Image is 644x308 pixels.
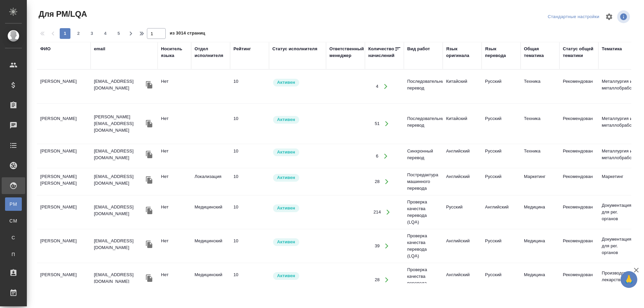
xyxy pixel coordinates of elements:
[617,10,631,23] span: Посмотреть информацию
[404,263,443,297] td: Проверка качества перевода (LQA)
[601,9,617,25] span: Настроить таблицу
[404,229,443,263] td: Проверка качества перевода (LQA)
[521,268,559,292] td: Медицина
[404,195,443,229] td: Проверка качества перевода (LQA)
[598,112,637,135] td: Металлургия и металлобработка
[277,79,295,86] p: Активен
[272,238,323,247] div: Рядовой исполнитель: назначай с учетом рейтинга
[161,46,188,59] div: Носитель языка
[100,30,111,37] span: 4
[559,200,598,224] td: Рекомендован
[100,28,111,39] button: 4
[8,218,18,224] span: CM
[485,46,517,59] div: Язык перевода
[443,234,482,258] td: Английский
[381,205,395,219] button: Открыть работы
[37,234,91,258] td: [PERSON_NAME]
[272,115,323,124] div: Рядовой исполнитель: назначай с учетом рейтинга
[73,28,84,39] button: 2
[524,46,556,59] div: Общая тематика
[191,200,230,224] td: Медицинский
[5,248,22,261] a: П
[8,251,18,258] span: П
[375,243,380,249] div: 39
[375,178,380,185] div: 28
[598,170,637,193] td: Маркетинг
[144,205,154,215] button: Скопировать
[407,46,430,52] div: Вид работ
[37,112,91,135] td: [PERSON_NAME]
[37,268,91,292] td: [PERSON_NAME]
[158,144,191,168] td: Нет
[404,75,443,98] td: Последовательный перевод
[277,239,295,245] p: Активен
[375,120,380,127] div: 51
[144,80,154,90] button: Скопировать
[158,170,191,193] td: Нет
[404,112,443,135] td: Последовательный перевод
[482,170,521,193] td: Русский
[521,144,559,168] td: Техника
[5,197,22,211] a: PM
[272,78,323,87] div: Рядовой исполнитель: назначай с учетом рейтинга
[443,268,482,292] td: Английский
[559,268,598,292] td: Рекомендован
[443,75,482,98] td: Китайский
[623,272,635,287] span: 🙏
[368,46,394,59] div: Количество начислений
[5,214,22,228] a: CM
[144,119,154,129] button: Скопировать
[621,271,637,288] button: 🙏
[233,148,266,155] div: перевод идеальный/почти идеальный. Ни редактор, ни корректор не нужен
[443,170,482,193] td: Английский
[482,144,521,168] td: Русский
[482,75,521,98] td: Русский
[379,149,392,163] button: Открыть работы
[272,46,317,52] div: Статус исполнителя
[443,112,482,135] td: Китайский
[37,144,91,168] td: [PERSON_NAME]
[144,239,154,249] button: Скопировать
[37,200,91,224] td: [PERSON_NAME]
[87,28,97,39] button: 3
[546,12,601,22] div: split button
[559,170,598,193] td: Рекомендован
[113,28,124,39] button: 5
[94,271,144,285] p: [EMAIL_ADDRESS][DOMAIN_NAME]
[598,144,637,168] td: Металлургия и металлобработка
[277,272,295,279] p: Активен
[380,117,394,131] button: Открыть работы
[521,234,559,258] td: Медицина
[191,170,230,193] td: Локализация
[94,114,144,134] p: [PERSON_NAME][EMAIL_ADDRESS][DOMAIN_NAME]
[94,173,144,187] p: [EMAIL_ADDRESS][DOMAIN_NAME]
[482,234,521,258] td: Русский
[559,144,598,168] td: Рекомендован
[380,239,394,253] button: Открыть работы
[277,205,295,211] p: Активен
[598,233,637,259] td: Документация для рег. органов
[376,83,378,90] div: 4
[233,78,266,85] div: перевод идеальный/почти идеальный. Ни редактор, ни корректор не нужен
[8,234,18,241] span: С
[559,112,598,135] td: Рекомендован
[272,148,323,157] div: Рядовой исполнитель: назначай с учетом рейтинга
[233,271,266,278] div: перевод идеальный/почти идеальный. Ни редактор, ни корректор не нужен
[482,268,521,292] td: Русский
[37,170,91,193] td: [PERSON_NAME] [PERSON_NAME]
[443,200,482,224] td: Русский
[158,234,191,258] td: Нет
[598,75,637,98] td: Металлургия и металлобработка
[277,116,295,123] p: Активен
[376,153,378,160] div: 6
[5,231,22,244] a: С
[598,199,637,226] td: Документация для рег. органов
[94,204,144,217] p: [EMAIL_ADDRESS][DOMAIN_NAME]
[277,174,295,181] p: Активен
[195,46,227,59] div: Отдел исполнителя
[73,30,84,37] span: 2
[521,170,559,193] td: Маркетинг
[8,201,18,207] span: PM
[37,9,87,19] span: Для PM/LQA
[94,238,144,251] p: [EMAIL_ADDRESS][DOMAIN_NAME]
